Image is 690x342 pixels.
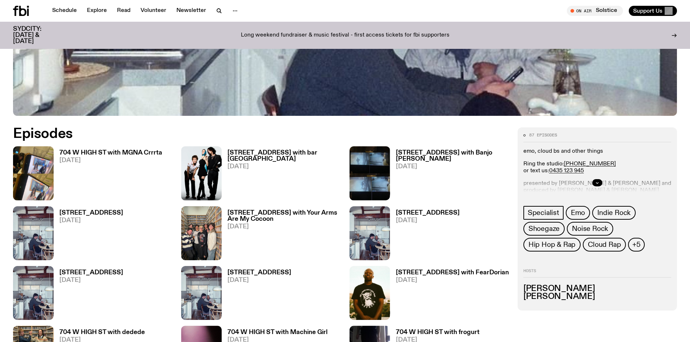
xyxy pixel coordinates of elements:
[396,218,460,224] span: [DATE]
[13,127,453,140] h2: Episodes
[597,209,631,217] span: Indie Rock
[523,238,581,252] a: Hip Hop & Rap
[59,277,123,283] span: [DATE]
[523,285,671,293] h3: [PERSON_NAME]
[59,270,123,276] h3: [STREET_ADDRESS]
[350,206,390,260] img: Pat sits at a dining table with his profile facing the camera. Rhea sits to his left facing the c...
[567,222,613,236] a: Noise Rock
[572,225,608,233] span: Noise Rock
[83,6,111,16] a: Explore
[592,206,636,220] a: Indie Rock
[222,270,291,320] a: [STREET_ADDRESS][DATE]
[227,150,340,162] h3: [STREET_ADDRESS] with bar [GEOGRAPHIC_DATA]
[396,164,509,170] span: [DATE]
[181,206,222,260] img: Artist Your Arms Are My Cocoon in the fbi music library
[54,150,162,200] a: 704 W HIGH ST with MGNA Crrrta[DATE]
[241,32,449,39] p: Long weekend fundraiser & music festival - first access tickets for fbi supporters
[549,168,584,174] a: 0435 123 945
[59,150,162,156] h3: 704 W HIGH ST with MGNA Crrrta
[227,270,291,276] h3: [STREET_ADDRESS]
[13,26,59,45] h3: SYDCITY: [DATE] & [DATE]
[59,218,123,224] span: [DATE]
[227,224,340,230] span: [DATE]
[528,225,560,233] span: Shoegaze
[396,210,460,216] h3: [STREET_ADDRESS]
[633,8,662,14] span: Support Us
[59,329,145,335] h3: 704 W HIGH ST with dedede
[172,6,210,16] a: Newsletter
[13,266,54,320] img: Pat sits at a dining table with his profile facing the camera. Rhea sits to his left facing the c...
[54,210,123,260] a: [STREET_ADDRESS][DATE]
[523,222,565,236] a: Shoegaze
[396,329,480,335] h3: 704 W HIGH ST with frogurt
[59,157,162,164] span: [DATE]
[628,238,645,252] button: +5
[222,150,340,200] a: [STREET_ADDRESS] with bar [GEOGRAPHIC_DATA][DATE]
[566,206,590,220] a: Emo
[13,146,54,200] img: Artist MGNA Crrrta
[181,266,222,320] img: Pat sits at a dining table with his profile facing the camera. Rhea sits to his left facing the c...
[390,270,509,320] a: [STREET_ADDRESS] with FearDorian[DATE]
[390,150,509,200] a: [STREET_ADDRESS] with Banjo [PERSON_NAME][DATE]
[390,210,460,260] a: [STREET_ADDRESS][DATE]
[222,210,340,260] a: [STREET_ADDRESS] with Your Arms Are My Cocoon[DATE]
[523,293,671,301] h3: [PERSON_NAME]
[113,6,135,16] a: Read
[529,133,557,137] span: 87 episodes
[136,6,171,16] a: Volunteer
[59,210,123,216] h3: [STREET_ADDRESS]
[227,277,291,283] span: [DATE]
[588,241,621,249] span: Cloud Rap
[227,329,327,335] h3: 704 W HIGH ST with Machine Girl
[571,209,585,217] span: Emo
[227,210,340,222] h3: [STREET_ADDRESS] with Your Arms Are My Cocoon
[227,164,340,170] span: [DATE]
[583,238,626,252] a: Cloud Rap
[54,270,123,320] a: [STREET_ADDRESS][DATE]
[13,206,54,260] img: Pat sits at a dining table with his profile facing the camera. Rhea sits to his left facing the c...
[629,6,677,16] button: Support Us
[528,241,576,249] span: Hip Hop & Rap
[567,6,623,16] button: On AirSolstice
[528,209,559,217] span: Specialist
[523,206,564,220] a: Specialist
[523,148,671,155] p: emo, cloud bs and other things
[396,270,509,276] h3: [STREET_ADDRESS] with FearDorian
[48,6,81,16] a: Schedule
[523,161,671,174] p: Ring the studio: or text us:
[632,241,640,249] span: +5
[564,161,616,167] a: [PHONE_NUMBER]
[523,269,671,278] h2: Hosts
[396,277,509,283] span: [DATE]
[396,150,509,162] h3: [STREET_ADDRESS] with Banjo [PERSON_NAME]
